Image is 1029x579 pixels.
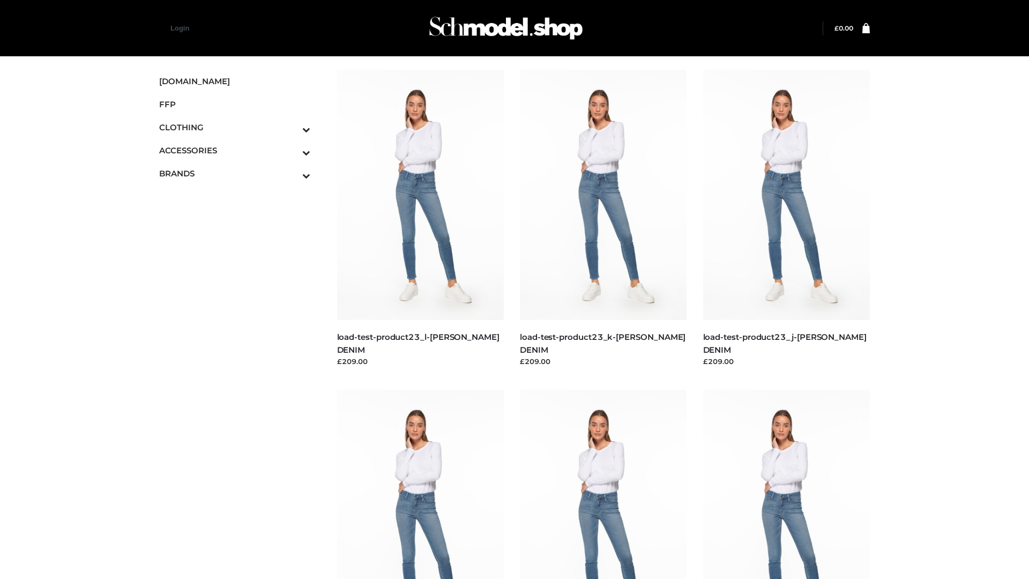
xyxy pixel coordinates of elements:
a: load-test-product23_j-[PERSON_NAME] DENIM [703,332,867,354]
img: Schmodel Admin 964 [426,7,586,49]
a: load-test-product23_k-[PERSON_NAME] DENIM [520,332,685,354]
bdi: 0.00 [834,24,853,32]
button: Toggle Submenu [273,139,310,162]
a: Login [170,24,189,32]
div: £209.00 [337,356,504,367]
button: Toggle Submenu [273,162,310,185]
button: Toggle Submenu [273,116,310,139]
span: ACCESSORIES [159,144,310,157]
span: CLOTHING [159,121,310,133]
a: [DOMAIN_NAME] [159,70,310,93]
a: CLOTHINGToggle Submenu [159,116,310,139]
span: [DOMAIN_NAME] [159,75,310,87]
div: £209.00 [703,356,870,367]
span: FFP [159,98,310,110]
a: FFP [159,93,310,116]
div: £209.00 [520,356,687,367]
a: BRANDSToggle Submenu [159,162,310,185]
span: BRANDS [159,167,310,180]
a: load-test-product23_l-[PERSON_NAME] DENIM [337,332,499,354]
span: £ [834,24,839,32]
a: £0.00 [834,24,853,32]
a: ACCESSORIESToggle Submenu [159,139,310,162]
